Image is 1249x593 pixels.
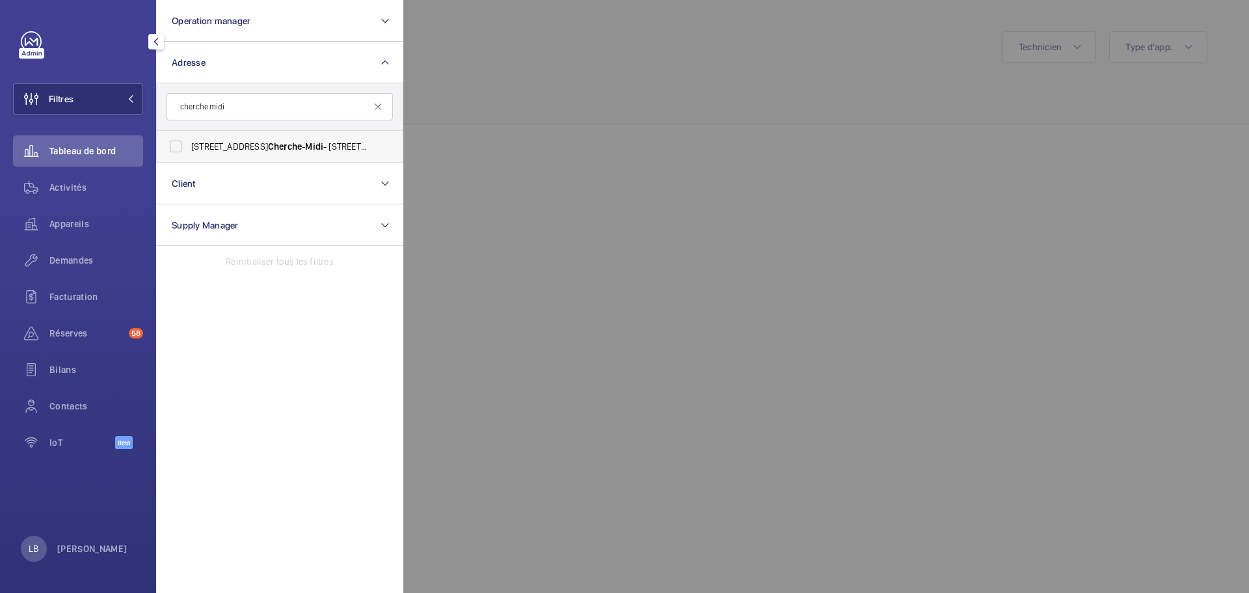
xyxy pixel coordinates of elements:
span: Facturation [49,290,143,303]
button: Filtres [13,83,143,115]
span: Contacts [49,400,143,413]
span: Tableau de bord [49,145,143,158]
span: Demandes [49,254,143,267]
span: Bilans [49,363,143,376]
span: IoT [49,436,115,449]
span: Réserves [49,327,124,340]
span: 58 [129,328,143,338]
p: LB [29,542,38,555]
span: Appareils [49,217,143,230]
span: Beta [115,436,133,449]
p: [PERSON_NAME] [57,542,128,555]
span: Filtres [49,92,74,105]
span: Activités [49,181,143,194]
